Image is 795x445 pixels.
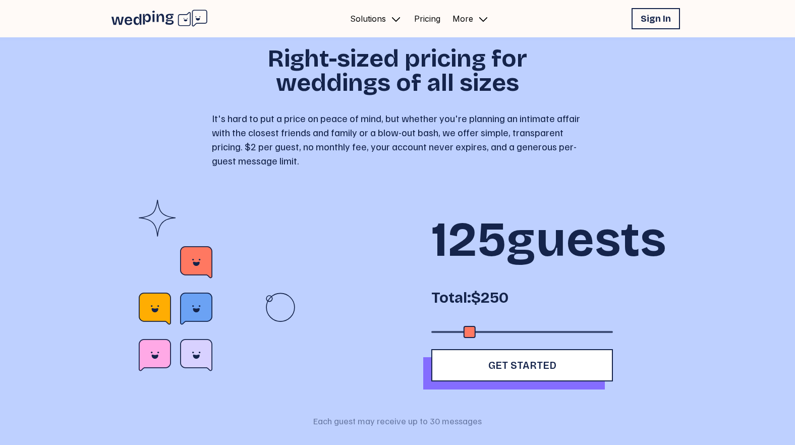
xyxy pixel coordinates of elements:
[346,8,406,29] button: Solutions
[346,8,493,29] nav: Primary Navigation
[431,216,613,264] h1: 125 guests
[641,12,671,26] h1: Sign In
[212,111,583,168] p: It's hard to put a price on peace of mind, but whether you're planning an intimate affair with th...
[414,13,440,25] a: Pricing
[350,13,386,25] p: Solutions
[448,8,493,29] button: More
[431,349,613,381] button: Get Started
[431,289,613,307] h1: Total: $250
[452,13,473,25] p: More
[313,414,482,428] p: Each guest may receive up to 30 messages
[212,46,583,95] h1: Right-sized pricing for weddings of all sizes
[632,8,680,29] button: Sign In
[464,326,476,338] div: Accessibility label
[488,359,556,371] span: Get Started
